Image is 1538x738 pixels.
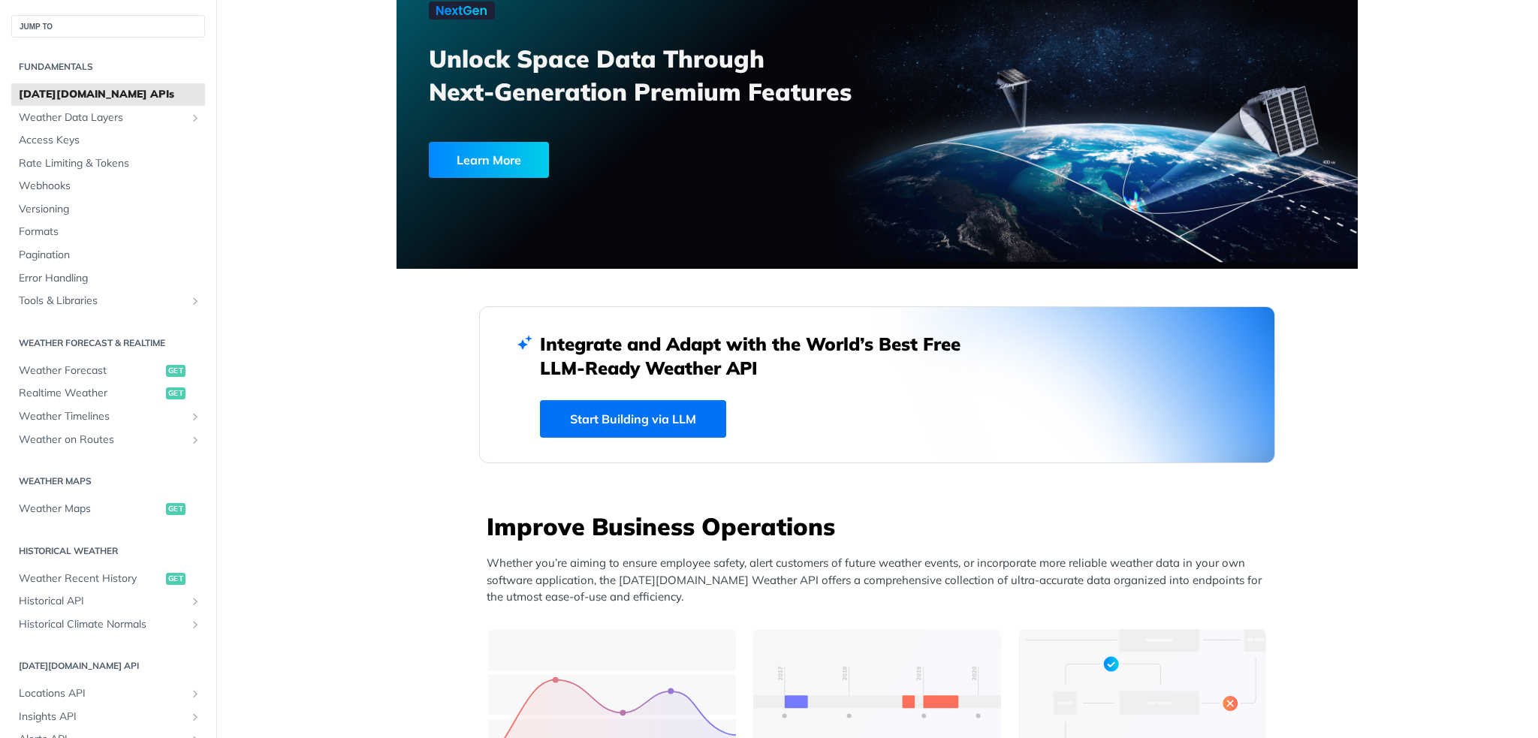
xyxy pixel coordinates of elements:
[11,15,205,38] button: JUMP TO
[11,336,205,350] h2: Weather Forecast & realtime
[166,387,185,399] span: get
[189,595,201,607] button: Show subpages for Historical API
[11,590,205,613] a: Historical APIShow subpages for Historical API
[11,706,205,728] a: Insights APIShow subpages for Insights API
[189,688,201,700] button: Show subpages for Locations API
[429,142,801,178] a: Learn More
[11,613,205,636] a: Historical Climate NormalsShow subpages for Historical Climate Normals
[19,617,185,632] span: Historical Climate Normals
[19,156,201,171] span: Rate Limiting & Tokens
[11,129,205,152] a: Access Keys
[11,60,205,74] h2: Fundamentals
[11,498,205,520] a: Weather Mapsget
[19,248,201,263] span: Pagination
[11,198,205,221] a: Versioning
[540,400,726,438] a: Start Building via LLM
[189,619,201,631] button: Show subpages for Historical Climate Normals
[19,294,185,309] span: Tools & Libraries
[19,179,201,194] span: Webhooks
[11,682,205,705] a: Locations APIShow subpages for Locations API
[19,386,162,401] span: Realtime Weather
[19,87,201,102] span: [DATE][DOMAIN_NAME] APIs
[11,474,205,488] h2: Weather Maps
[11,107,205,129] a: Weather Data LayersShow subpages for Weather Data Layers
[487,555,1275,606] p: Whether you’re aiming to ensure employee safety, alert customers of future weather events, or inc...
[540,332,983,380] h2: Integrate and Adapt with the World’s Best Free LLM-Ready Weather API
[189,112,201,124] button: Show subpages for Weather Data Layers
[19,594,185,609] span: Historical API
[166,365,185,377] span: get
[19,224,201,239] span: Formats
[189,434,201,446] button: Show subpages for Weather on Routes
[429,42,894,108] h3: Unlock Space Data Through Next-Generation Premium Features
[19,271,201,286] span: Error Handling
[11,429,205,451] a: Weather on RoutesShow subpages for Weather on Routes
[11,83,205,106] a: [DATE][DOMAIN_NAME] APIs
[11,360,205,382] a: Weather Forecastget
[11,290,205,312] a: Tools & LibrariesShow subpages for Tools & Libraries
[11,152,205,175] a: Rate Limiting & Tokens
[189,711,201,723] button: Show subpages for Insights API
[166,503,185,515] span: get
[19,709,185,724] span: Insights API
[19,110,185,125] span: Weather Data Layers
[11,659,205,673] h2: [DATE][DOMAIN_NAME] API
[19,202,201,217] span: Versioning
[11,568,205,590] a: Weather Recent Historyget
[19,409,185,424] span: Weather Timelines
[19,502,162,517] span: Weather Maps
[19,133,201,148] span: Access Keys
[19,686,185,701] span: Locations API
[19,363,162,378] span: Weather Forecast
[189,295,201,307] button: Show subpages for Tools & Libraries
[429,142,549,178] div: Learn More
[487,510,1275,543] h3: Improve Business Operations
[11,382,205,405] a: Realtime Weatherget
[19,571,162,586] span: Weather Recent History
[11,405,205,428] a: Weather TimelinesShow subpages for Weather Timelines
[11,544,205,558] h2: Historical Weather
[166,573,185,585] span: get
[19,432,185,447] span: Weather on Routes
[11,244,205,267] a: Pagination
[189,411,201,423] button: Show subpages for Weather Timelines
[11,267,205,290] a: Error Handling
[11,175,205,197] a: Webhooks
[11,221,205,243] a: Formats
[429,2,495,20] img: NextGen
